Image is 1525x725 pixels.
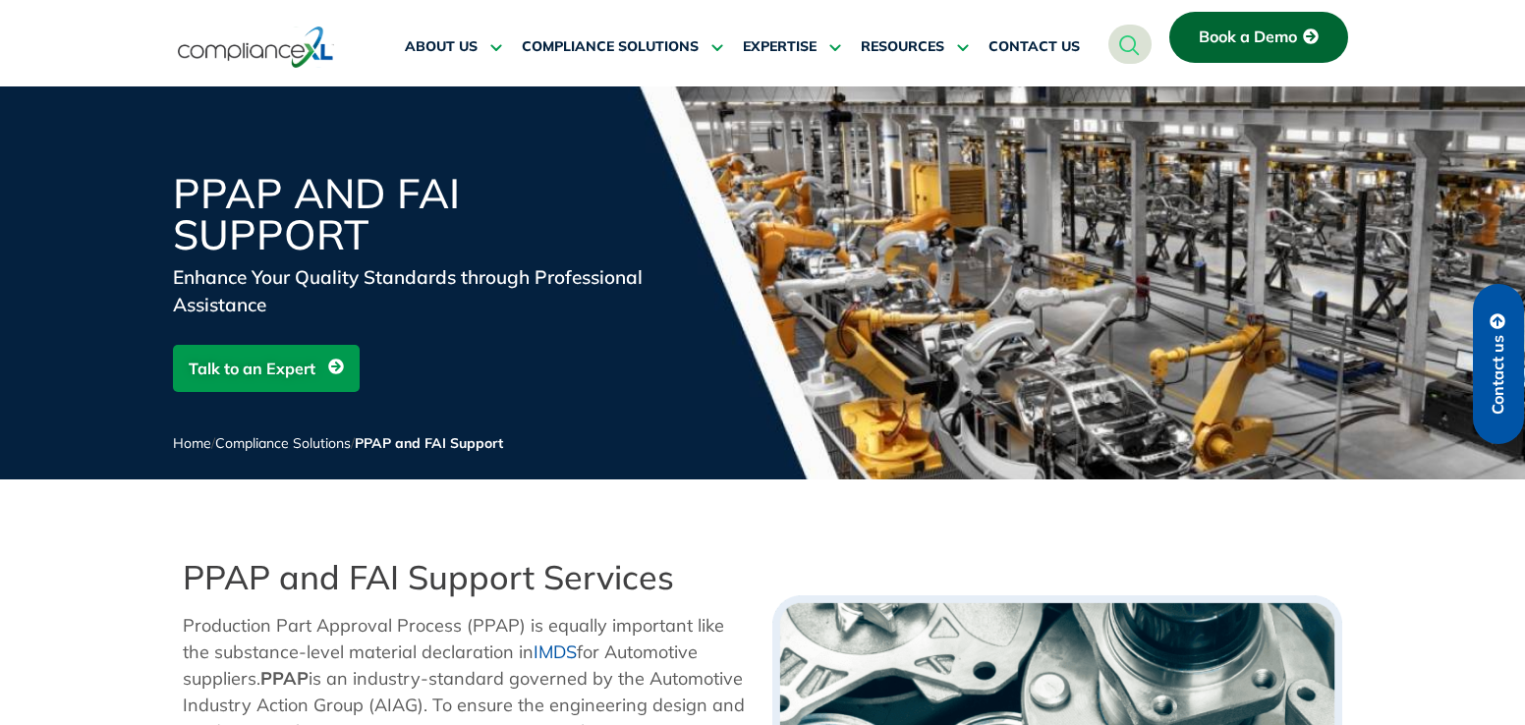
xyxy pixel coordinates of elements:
[183,558,753,597] h2: PPAP and FAI Support Services
[1490,335,1507,415] span: Contact us
[1473,284,1524,444] a: Contact us
[1169,12,1348,63] a: Book a Demo
[178,25,334,70] img: logo-one.svg
[173,345,360,392] a: Talk to an Expert
[1199,28,1297,46] span: Book a Demo
[355,434,503,452] span: PPAP and FAI Support
[405,38,478,56] span: ABOUT US
[173,434,503,452] span: / /
[173,173,645,255] h1: PPAP and FAI Support
[522,24,723,71] a: COMPLIANCE SOLUTIONS
[988,38,1080,56] span: CONTACT US
[861,38,944,56] span: RESOURCES
[743,38,817,56] span: EXPERTISE
[534,641,577,663] a: IMDS
[1108,25,1152,64] a: navsearch-button
[743,24,841,71] a: EXPERTISE
[405,24,502,71] a: ABOUT US
[260,667,309,690] strong: PPAP
[173,434,211,452] a: Home
[988,24,1080,71] a: CONTACT US
[861,24,969,71] a: RESOURCES
[173,263,645,318] div: Enhance Your Quality Standards through Professional Assistance
[522,38,699,56] span: COMPLIANCE SOLUTIONS
[215,434,351,452] a: Compliance Solutions
[189,350,315,387] span: Talk to an Expert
